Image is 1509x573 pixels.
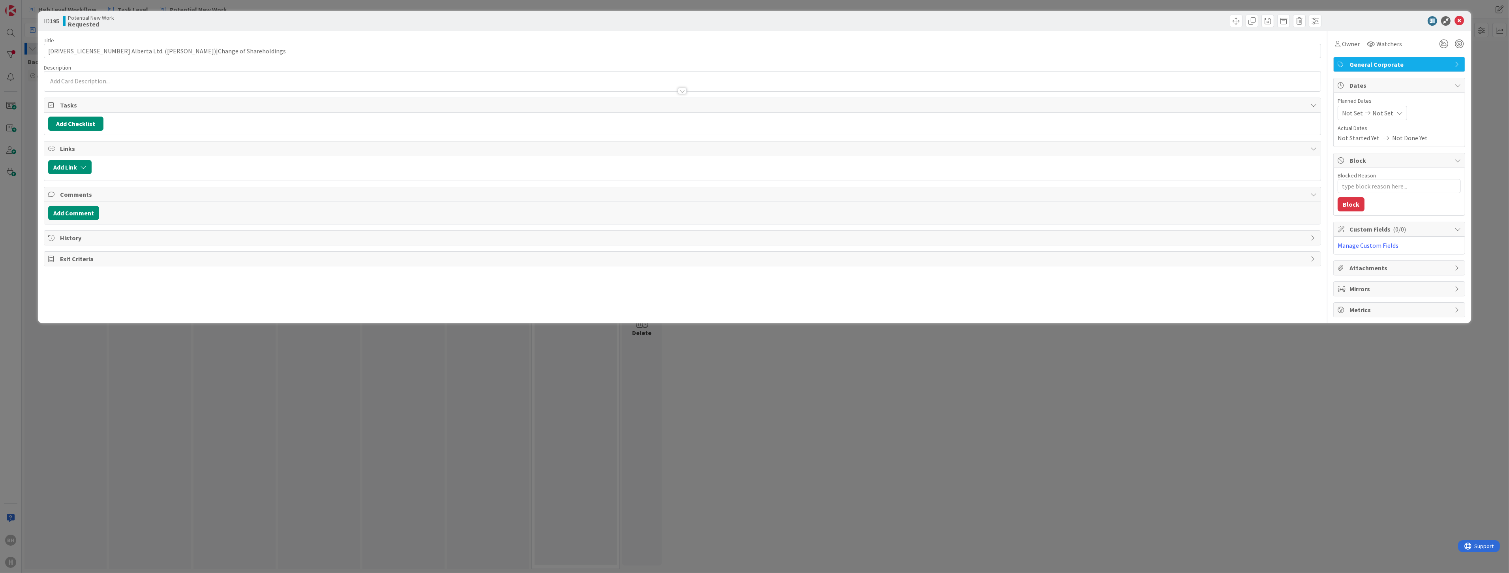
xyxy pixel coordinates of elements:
[60,233,1307,243] span: History
[1349,224,1451,234] span: Custom Fields
[1342,39,1360,49] span: Owner
[44,37,54,44] label: Title
[1349,305,1451,315] span: Metrics
[1349,81,1451,90] span: Dates
[48,117,103,131] button: Add Checklist
[60,254,1307,264] span: Exit Criteria
[60,144,1307,153] span: Links
[68,15,114,21] span: Potential New Work
[1349,263,1451,273] span: Attachments
[44,16,59,26] span: ID
[48,160,92,174] button: Add Link
[1338,241,1398,249] a: Manage Custom Fields
[44,64,71,71] span: Description
[1342,108,1363,118] span: Not Set
[1338,124,1461,132] span: Actual Dates
[68,21,114,27] b: Requested
[60,190,1307,199] span: Comments
[1349,284,1451,294] span: Mirrors
[1338,133,1379,143] span: Not Started Yet
[1392,133,1428,143] span: Not Done Yet
[60,100,1307,110] span: Tasks
[1349,156,1451,165] span: Block
[1338,197,1364,211] button: Block
[17,1,36,11] span: Support
[1338,172,1376,179] label: Blocked Reason
[1338,97,1461,105] span: Planned Dates
[50,17,59,25] b: 195
[1372,108,1393,118] span: Not Set
[44,44,1321,58] input: type card name here...
[1393,225,1406,233] span: ( 0/0 )
[1349,60,1451,69] span: General Corporate
[1376,39,1402,49] span: Watchers
[48,206,99,220] button: Add Comment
